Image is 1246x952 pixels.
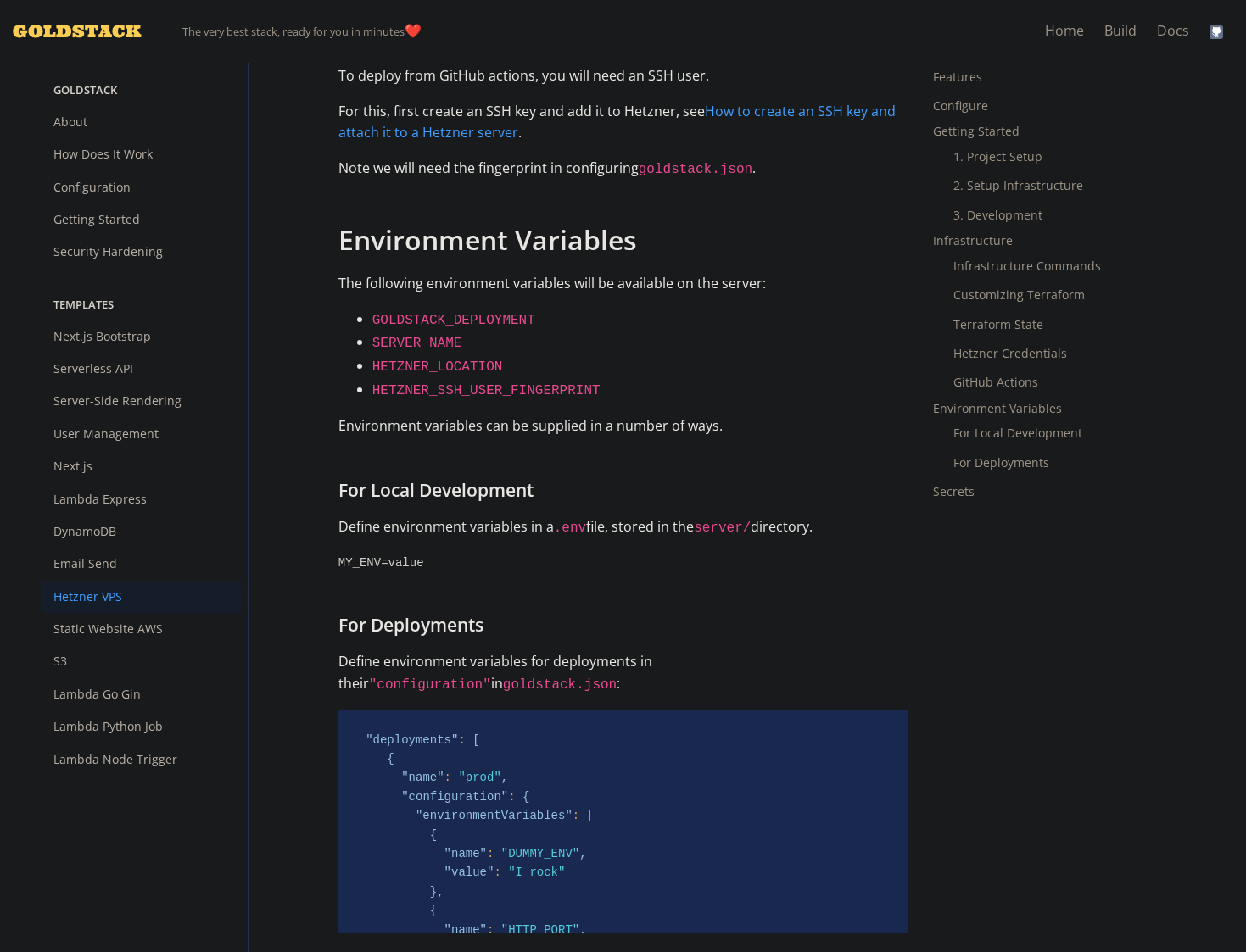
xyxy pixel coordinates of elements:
[933,142,1104,171] a: 1. Project Setup
[933,339,1121,368] a: Hetzner Credentials
[182,24,405,39] small: The very best stack, ready for you in minutes
[338,221,637,258] a: Environment Variables
[41,581,241,613] a: Hetzner VPS
[338,613,483,637] a: For Deployments
[41,236,241,268] a: Security Hardening
[41,548,241,580] a: Email Send
[338,65,908,87] p: To deploy from GitHub actions, you will need an SSH user.
[41,645,241,677] a: S3
[933,201,1104,230] a: 3. Development
[369,677,491,693] code: "configuration"
[41,138,241,170] a: How Does It Work
[1210,25,1223,39] img: svg%3e
[338,516,908,540] p: Define environment variables in a file, stored in the directory.
[437,885,444,899] span: ,
[430,885,437,899] span: }
[444,771,451,784] span: :
[639,162,752,177] code: goldstack.json
[41,203,241,236] a: Getting Started
[41,515,241,548] a: DynamoDB
[501,847,579,860] span: "DUMMY_ENV"
[933,477,1126,506] a: Secrets
[41,385,241,417] a: Server-Side Rendering
[933,281,1121,309] a: Customizing Terraform
[338,478,534,502] a: For Local Development
[933,400,1062,416] a: Environment Variables
[933,252,1121,281] a: Infrastructure Commands
[416,809,573,822] span: "environmentVariables"
[41,483,241,515] a: Lambda Express
[933,63,1126,92] a: Features
[338,273,908,295] p: The following environment variables will be available on the server:
[338,158,908,181] p: Note we will need the fingerprint in configuring .
[41,710,241,743] a: Lambda Python Job
[933,232,1013,248] a: Infrastructure
[933,310,1121,339] a: Terraform State
[41,678,241,710] a: Lambda Go Gin
[501,923,579,937] span: "HTTP_PORT"
[444,923,487,937] span: "name"
[41,613,241,645] a: Static Website AWS
[338,101,908,144] p: For this, first create an SSH key and add it to Hetzner, see .
[458,733,465,747] span: :
[503,677,617,693] code: goldstack.json
[430,828,437,842] span: {
[494,866,500,879] span: :
[338,651,908,696] p: Define environment variables for deployments in their in :
[430,904,437,917] span: {
[13,14,128,49] a: Goldstack Logo
[487,923,494,937] span: :
[41,450,241,482] a: Next.js
[587,809,594,822] span: [
[933,92,1126,120] a: Configure
[444,847,487,860] span: "name"
[522,790,529,804] span: {
[933,171,1104,200] a: 2. Setup Infrastructure
[41,106,241,138] a: About
[372,359,503,375] code: HETZNER_LOCATION
[338,556,424,570] code: MY_ENV=value
[554,521,586,536] code: .env
[579,923,586,937] span: ,
[41,418,241,450] a: User Management
[487,847,494,860] span: :
[444,866,494,879] span: "value"
[401,790,508,804] span: "configuration"
[372,313,535,328] code: GOLDSTACK_DEPLOYMENT
[508,790,515,804] span: :
[933,368,1121,397] a: GitHub Actions
[41,81,241,99] span: Goldstack
[458,771,500,784] span: "prod"
[41,353,241,385] a: Serverless API
[694,521,751,536] code: server/
[372,383,601,398] code: HETZNER_SSH_USER_FINGERPRINT
[182,14,422,49] span: ️❤️
[41,320,241,353] a: Next.js Bootstrap
[41,171,241,203] a: Configuration
[933,419,1103,448] a: For Local Development
[372,336,462,351] code: SERVER_NAME
[338,415,908,437] p: Environment variables can be supplied in a number of ways.
[933,123,1020,139] a: Getting Started
[366,733,458,747] span: "deployments"
[387,752,394,765] span: {
[41,743,241,776] a: Lambda Node Trigger
[41,296,241,314] span: Templates
[933,448,1103,477] a: For Deployments
[501,771,508,784] span: ,
[472,733,479,747] span: [
[573,809,579,822] span: :
[579,847,586,860] span: ,
[508,866,565,879] span: "I rock"
[401,771,444,784] span: "name"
